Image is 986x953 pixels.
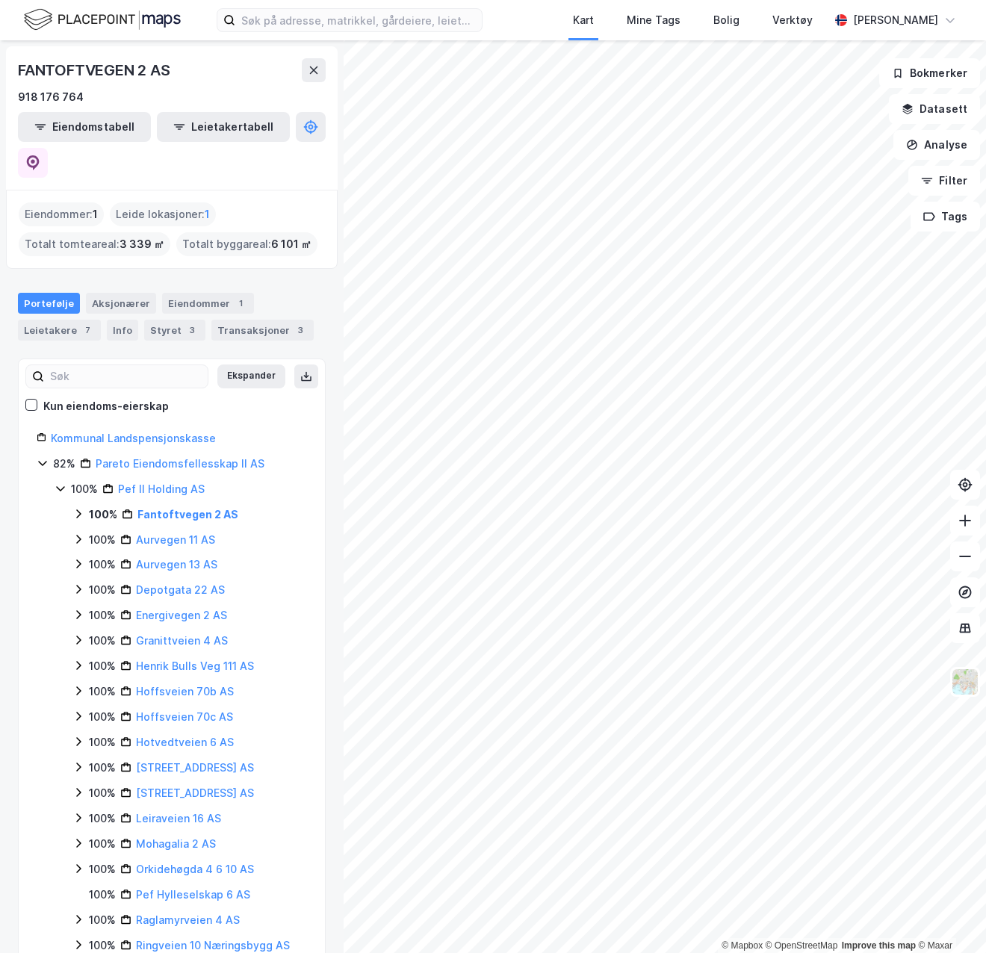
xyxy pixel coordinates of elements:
a: Improve this map [842,940,916,951]
button: Ekspander [217,364,285,388]
iframe: Chat Widget [911,881,986,953]
img: logo.f888ab2527a4732fd821a326f86c7f29.svg [24,7,181,33]
div: 100% [89,784,116,802]
img: Z [951,668,979,696]
div: 100% [71,480,98,498]
a: Pef Hylleselskap 6 AS [136,888,250,901]
div: FANTOFTVEGEN 2 AS [18,58,173,82]
div: Transaksjoner [211,320,314,341]
div: Totalt tomteareal : [19,232,170,256]
button: Tags [911,202,980,232]
a: Orkidehøgda 4 6 10 AS [136,863,254,875]
div: Bolig [713,11,739,29]
div: 100% [89,860,116,878]
div: Totalt byggareal : [176,232,317,256]
a: Pareto Eiendomsfellesskap II AS [96,457,264,470]
div: 100% [89,657,116,675]
div: 100% [89,606,116,624]
a: Ringveien 10 Næringsbygg AS [136,939,290,952]
a: Hoffsveien 70b AS [136,685,234,698]
a: Granittveien 4 AS [136,634,228,647]
div: Aksjonærer [86,293,156,314]
div: Eiendommer [162,293,254,314]
div: 3 [293,323,308,338]
a: Hoffsveien 70c AS [136,710,233,723]
button: Analyse [893,130,980,160]
span: 1 [205,205,210,223]
button: Leietakertabell [157,112,290,142]
button: Bokmerker [879,58,980,88]
div: Verktøy [772,11,813,29]
span: 1 [93,205,98,223]
a: Kommunal Landspensjonskasse [51,432,216,444]
div: Leide lokasjoner : [110,202,216,226]
div: 100% [89,810,116,828]
div: 7 [80,323,95,338]
div: Kun eiendoms-eierskap [43,397,169,415]
div: 100% [89,556,116,574]
div: Portefølje [18,293,80,314]
a: Energivegen 2 AS [136,609,227,621]
div: 100% [89,886,116,904]
div: [PERSON_NAME] [853,11,938,29]
div: Eiendommer : [19,202,104,226]
a: Depotgata 22 AS [136,583,225,596]
div: 100% [89,759,116,777]
button: Eiendomstabell [18,112,151,142]
button: Datasett [889,94,980,124]
div: Leietakere [18,320,101,341]
div: Styret [144,320,205,341]
div: 100% [89,581,116,599]
div: 100% [89,835,116,853]
a: Fantoftvegen 2 AS [137,508,238,521]
div: 918 176 764 [18,88,84,106]
a: Henrik Bulls Veg 111 AS [136,659,254,672]
div: 3 [185,323,199,338]
div: 100% [89,531,116,549]
a: Raglamyrveien 4 AS [136,913,240,926]
a: Leiraveien 16 AS [136,812,221,825]
a: [STREET_ADDRESS] AS [136,786,254,799]
button: Filter [908,166,980,196]
a: [STREET_ADDRESS] AS [136,761,254,774]
span: 6 101 ㎡ [271,235,311,253]
div: 100% [89,708,116,726]
a: Hotvedtveien 6 AS [136,736,234,748]
div: Kart [573,11,594,29]
div: 82% [53,455,75,473]
div: 100% [89,911,116,929]
div: 100% [89,733,116,751]
span: 3 339 ㎡ [120,235,164,253]
div: 100% [89,506,117,524]
div: Mine Tags [627,11,680,29]
a: Aurvegen 11 AS [136,533,215,546]
a: OpenStreetMap [766,940,838,951]
div: 1 [233,296,248,311]
input: Søk [44,365,208,388]
div: 100% [89,632,116,650]
div: Info [107,320,138,341]
input: Søk på adresse, matrikkel, gårdeiere, leietakere eller personer [235,9,482,31]
div: 100% [89,683,116,701]
a: Mapbox [722,940,763,951]
a: Aurvegen 13 AS [136,558,217,571]
a: Mohagalia 2 AS [136,837,216,850]
a: Pef II Holding AS [118,482,205,495]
